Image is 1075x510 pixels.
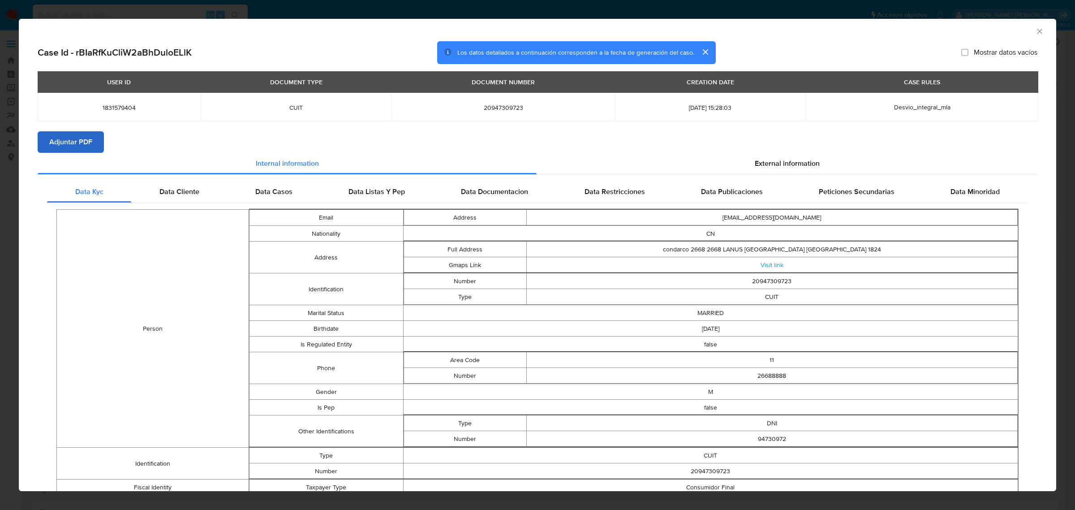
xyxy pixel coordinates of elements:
[950,186,1000,197] span: Data Minoridad
[404,242,526,257] td: Full Address
[249,242,403,273] td: Address
[466,74,540,90] div: DOCUMENT NUMBER
[681,74,740,90] div: CREATION DATE
[404,257,526,273] td: Gmaps Link
[57,480,249,496] td: Fiscal Identity
[211,104,381,112] span: CUIT
[57,448,249,480] td: Identification
[403,400,1018,415] td: false
[1035,27,1043,35] button: Cerrar ventana
[404,368,526,384] td: Number
[249,400,403,415] td: Is Pep
[403,305,1018,321] td: MARRIED
[249,337,403,352] td: Is Regulated Entity
[626,104,795,112] span: [DATE] 15:28:03
[404,289,526,305] td: Type
[404,273,526,289] td: Number
[761,260,783,269] a: Visit link
[894,103,950,112] span: Desvio_integral_mla
[249,210,403,226] td: Email
[249,463,403,479] td: Number
[403,321,1018,337] td: [DATE]
[49,132,92,152] span: Adjuntar PDF
[249,273,403,305] td: Identification
[403,480,1018,495] td: Consumidor Final
[403,226,1018,242] td: CN
[755,158,820,169] span: External information
[19,19,1056,491] div: closure-recommendation-modal
[255,186,292,197] span: Data Casos
[461,186,528,197] span: Data Documentacion
[48,104,190,112] span: 1831579404
[526,352,1017,368] td: 11
[256,158,319,169] span: Internal information
[526,210,1017,225] td: [EMAIL_ADDRESS][DOMAIN_NAME]
[57,210,249,448] td: Person
[249,226,403,242] td: Nationality
[249,480,403,495] td: Taxpayer Type
[819,186,894,197] span: Peticiones Secundarias
[526,273,1017,289] td: 20947309723
[404,415,526,431] td: Type
[348,186,405,197] span: Data Listas Y Pep
[526,289,1017,305] td: CUIT
[249,384,403,400] td: Gender
[403,448,1018,463] td: CUIT
[265,74,328,90] div: DOCUMENT TYPE
[694,41,716,63] button: cerrar
[159,186,199,197] span: Data Cliente
[974,48,1037,57] span: Mostrar datos vacíos
[249,352,403,384] td: Phone
[701,186,763,197] span: Data Publicaciones
[526,431,1017,447] td: 94730972
[249,448,403,463] td: Type
[403,463,1018,479] td: 20947309723
[526,242,1017,257] td: condarco 2668 2668 LANUS [GEOGRAPHIC_DATA] [GEOGRAPHIC_DATA] 1824
[38,47,192,58] h2: Case Id - rBIaRfKuCliW2aBhDuloELlK
[47,181,1028,203] div: Detailed internal info
[249,415,403,447] td: Other Identifications
[75,186,103,197] span: Data Kyc
[38,131,104,153] button: Adjuntar PDF
[249,305,403,321] td: Marital Status
[249,321,403,337] td: Birthdate
[403,337,1018,352] td: false
[585,186,645,197] span: Data Restricciones
[404,352,526,368] td: Area Code
[38,153,1037,174] div: Detailed info
[526,415,1017,431] td: DNI
[404,431,526,447] td: Number
[102,74,136,90] div: USER ID
[402,104,604,112] span: 20947309723
[899,74,946,90] div: CASE RULES
[526,368,1017,384] td: 26688888
[961,49,968,56] input: Mostrar datos vacíos
[404,210,526,225] td: Address
[457,48,694,57] span: Los datos detallados a continuación corresponden a la fecha de generación del caso.
[403,384,1018,400] td: M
